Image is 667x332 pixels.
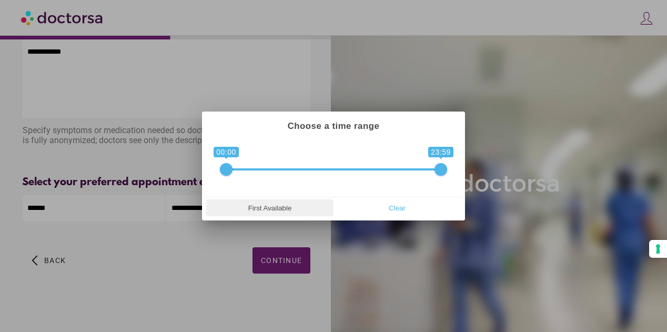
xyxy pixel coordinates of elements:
span: Clear [337,200,458,216]
button: Your consent preferences for tracking technologies [649,240,667,258]
span: First Available [209,200,330,216]
span: 00:00 [214,147,239,157]
strong: Choose a time range [288,121,380,131]
button: First Available [206,199,333,216]
span: 23:59 [428,147,453,157]
button: Clear [333,199,461,216]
